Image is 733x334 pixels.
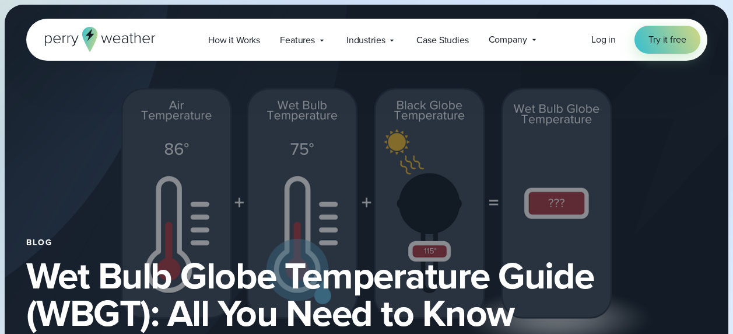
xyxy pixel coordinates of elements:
a: Case Studies [406,28,478,52]
span: Case Studies [416,33,468,47]
span: Company [489,33,527,47]
a: Try it free [634,26,700,54]
a: How it Works [198,28,270,52]
span: How it Works [208,33,260,47]
div: Blog [26,238,707,248]
a: Log in [591,33,616,47]
span: Features [280,33,315,47]
span: Try it free [648,33,686,47]
h1: Wet Bulb Globe Temperature Guide (WBGT): All You Need to Know [26,257,707,332]
span: Log in [591,33,616,46]
span: Industries [346,33,385,47]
